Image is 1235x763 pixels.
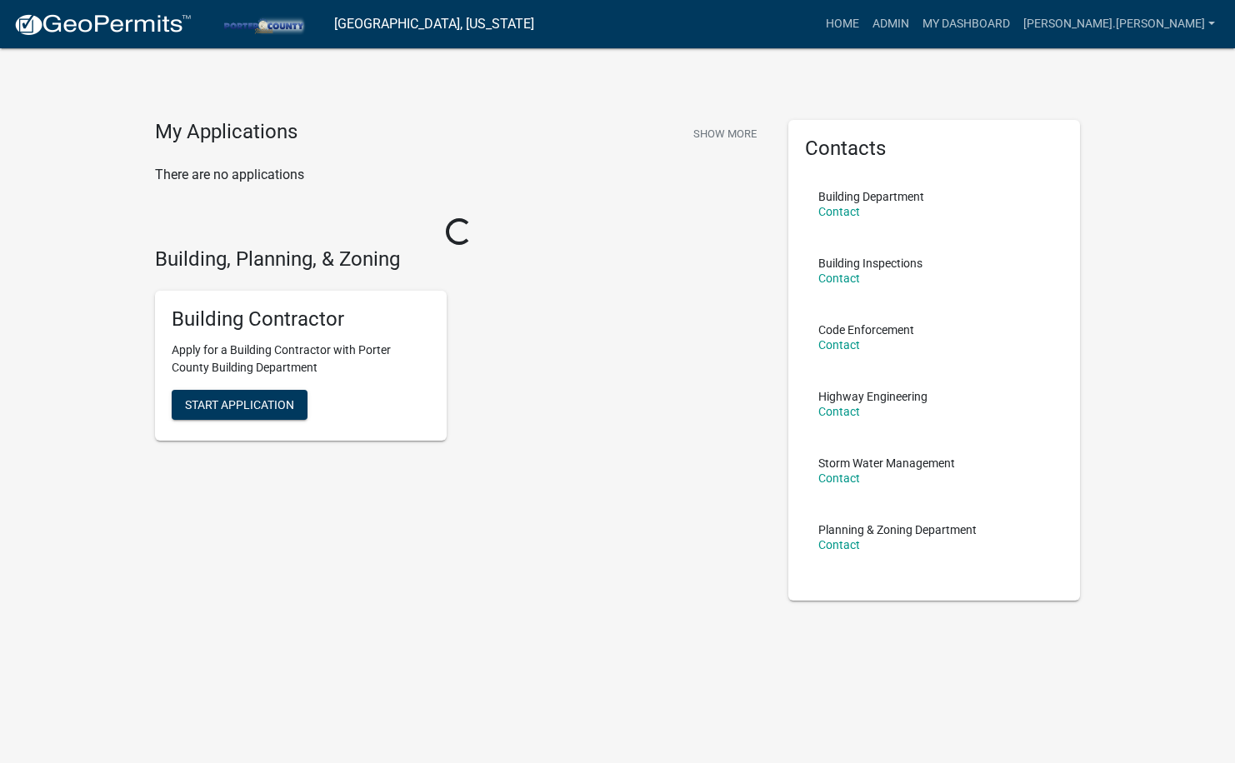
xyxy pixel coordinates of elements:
a: Contact [818,471,860,485]
a: Home [819,8,866,40]
p: Highway Engineering [818,391,927,402]
p: Planning & Zoning Department [818,524,977,536]
p: Building Inspections [818,257,922,269]
a: [PERSON_NAME].[PERSON_NAME] [1017,8,1222,40]
a: Contact [818,205,860,218]
p: Code Enforcement [818,324,914,336]
h5: Building Contractor [172,307,430,332]
p: Apply for a Building Contractor with Porter County Building Department [172,342,430,377]
button: Start Application [172,390,307,420]
a: My Dashboard [916,8,1017,40]
span: Start Application [185,398,294,411]
a: Contact [818,338,860,352]
h5: Contacts [805,137,1063,161]
h4: My Applications [155,120,297,145]
p: Storm Water Management [818,457,955,469]
h4: Building, Planning, & Zoning [155,247,763,272]
a: Contact [818,272,860,285]
p: There are no applications [155,165,763,185]
a: Contact [818,538,860,551]
p: Building Department [818,191,924,202]
img: Porter County, Indiana [205,12,321,35]
a: Admin [866,8,916,40]
a: [GEOGRAPHIC_DATA], [US_STATE] [334,10,534,38]
a: Contact [818,405,860,418]
button: Show More [687,120,763,147]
